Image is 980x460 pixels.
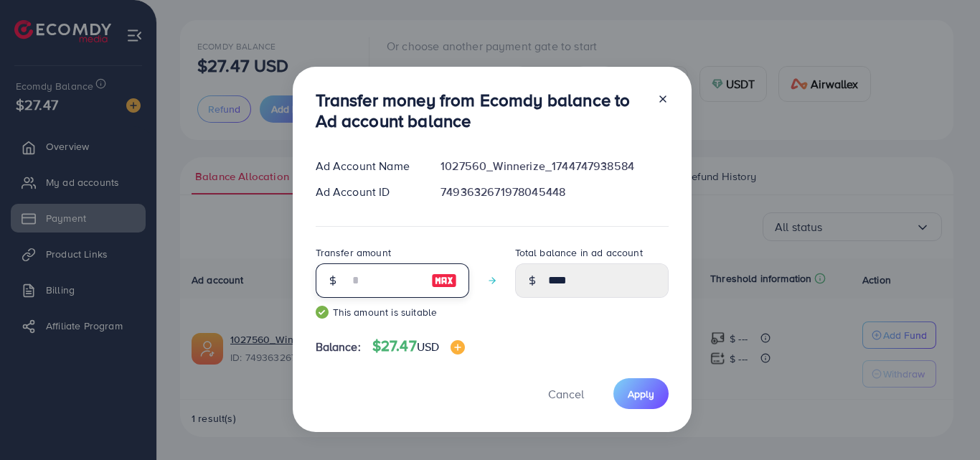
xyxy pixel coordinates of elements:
[530,378,602,409] button: Cancel
[429,184,679,200] div: 7493632671978045448
[628,387,654,401] span: Apply
[548,386,584,402] span: Cancel
[316,90,646,131] h3: Transfer money from Ecomdy balance to Ad account balance
[515,245,643,260] label: Total balance in ad account
[316,306,329,319] img: guide
[316,245,391,260] label: Transfer amount
[316,305,469,319] small: This amount is suitable
[451,340,465,355] img: image
[613,378,669,409] button: Apply
[919,395,969,449] iframe: Chat
[417,339,439,355] span: USD
[304,158,430,174] div: Ad Account Name
[372,337,465,355] h4: $27.47
[304,184,430,200] div: Ad Account ID
[429,158,679,174] div: 1027560_Winnerize_1744747938584
[316,339,361,355] span: Balance:
[431,272,457,289] img: image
